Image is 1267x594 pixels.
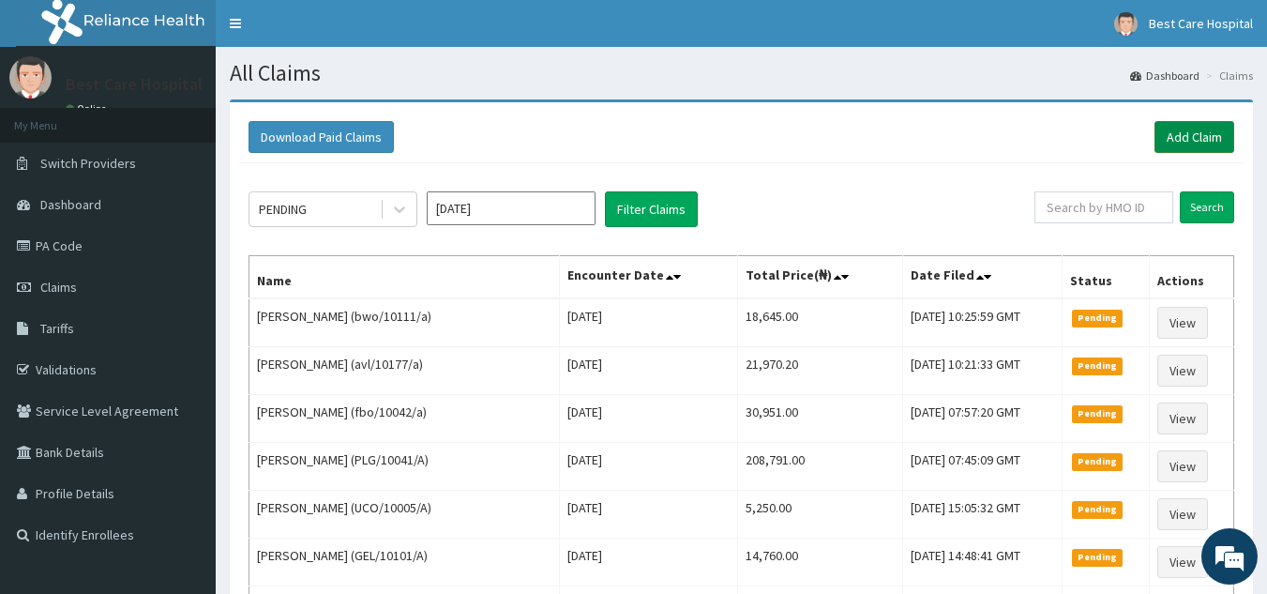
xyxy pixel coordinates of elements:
td: 21,970.20 [737,347,902,395]
td: [PERSON_NAME] (GEL/10101/A) [249,539,560,586]
td: 5,250.00 [737,491,902,539]
span: Pending [1072,501,1124,518]
th: Actions [1150,256,1234,299]
h1: All Claims [230,61,1253,85]
td: [DATE] 10:25:59 GMT [902,298,1062,347]
img: User Image [9,56,52,99]
th: Total Price(₦) [737,256,902,299]
a: Add Claim [1154,121,1234,153]
input: Search [1180,191,1234,223]
span: Pending [1072,549,1124,566]
th: Name [249,256,560,299]
a: View [1157,355,1208,387]
a: View [1157,450,1208,482]
td: [DATE] [559,443,737,491]
td: [DATE] [559,395,737,443]
td: [DATE] [559,347,737,395]
td: [DATE] [559,491,737,539]
p: Best Care Hospital [66,76,203,93]
td: [PERSON_NAME] (UCO/10005/A) [249,491,560,539]
a: Online [66,102,111,115]
img: User Image [1114,12,1138,36]
span: Pending [1072,453,1124,470]
td: 14,760.00 [737,539,902,586]
td: [PERSON_NAME] (PLG/10041/A) [249,443,560,491]
a: View [1157,307,1208,339]
td: [DATE] 15:05:32 GMT [902,491,1062,539]
td: [PERSON_NAME] (bwo/10111/a) [249,298,560,347]
div: PENDING [259,200,307,219]
td: [PERSON_NAME] (fbo/10042/a) [249,395,560,443]
a: View [1157,498,1208,530]
td: [DATE] 07:45:09 GMT [902,443,1062,491]
span: Switch Providers [40,155,136,172]
td: 30,951.00 [737,395,902,443]
input: Search by HMO ID [1034,191,1173,223]
td: [DATE] 10:21:33 GMT [902,347,1062,395]
td: 208,791.00 [737,443,902,491]
td: [DATE] [559,539,737,586]
span: Tariffs [40,320,74,337]
li: Claims [1201,68,1253,84]
a: View [1157,546,1208,578]
span: Claims [40,279,77,296]
button: Filter Claims [605,191,698,227]
td: [DATE] 14:48:41 GMT [902,539,1062,586]
button: Download Paid Claims [249,121,394,153]
td: [DATE] 07:57:20 GMT [902,395,1062,443]
span: Best Care Hospital [1149,15,1253,32]
td: [DATE] [559,298,737,347]
th: Encounter Date [559,256,737,299]
th: Date Filed [902,256,1062,299]
td: [PERSON_NAME] (avl/10177/a) [249,347,560,395]
th: Status [1062,256,1149,299]
span: Pending [1072,310,1124,327]
input: Select Month and Year [427,191,596,225]
a: Dashboard [1130,68,1199,84]
span: Pending [1072,358,1124,374]
span: Dashboard [40,196,101,213]
a: View [1157,403,1208,434]
td: 18,645.00 [737,298,902,347]
span: Pending [1072,405,1124,422]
